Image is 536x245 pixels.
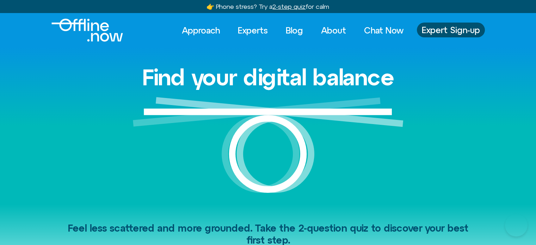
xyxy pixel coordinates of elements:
div: Logo [51,19,111,42]
a: About [315,23,352,38]
a: Blog [279,23,309,38]
a: Expert Sign-up [417,23,485,37]
span: Expert Sign-up [422,25,480,35]
a: 👉 Phone stress? Try a2-step quizfor calm [207,3,329,10]
a: Approach [175,23,226,38]
iframe: Botpress [505,214,528,237]
img: offline.now [51,19,123,42]
a: Experts [232,23,274,38]
a: Chat Now [358,23,410,38]
u: 2-step quiz [272,3,306,10]
nav: Menu [175,23,410,38]
h1: Find your digital balance [142,65,394,90]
